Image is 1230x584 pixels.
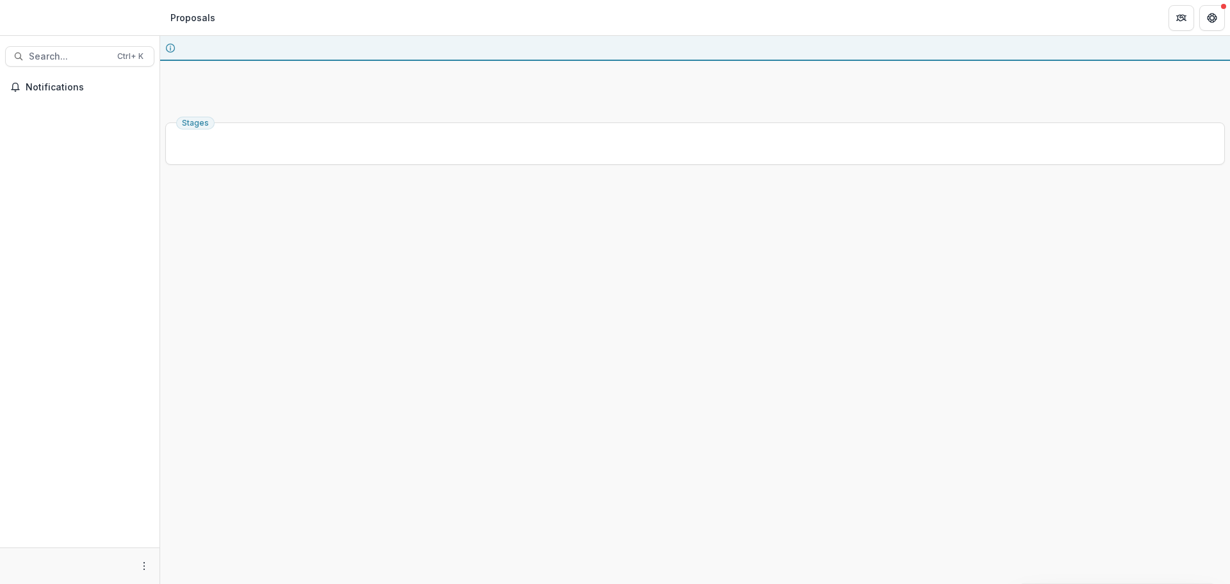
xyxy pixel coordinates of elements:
[182,119,209,128] span: Stages
[136,558,152,574] button: More
[5,77,154,97] button: Notifications
[115,49,146,63] div: Ctrl + K
[1168,5,1194,31] button: Partners
[26,82,149,93] span: Notifications
[1199,5,1225,31] button: Get Help
[29,51,110,62] span: Search...
[165,8,220,27] nav: breadcrumb
[5,46,154,67] button: Search...
[170,11,215,24] div: Proposals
